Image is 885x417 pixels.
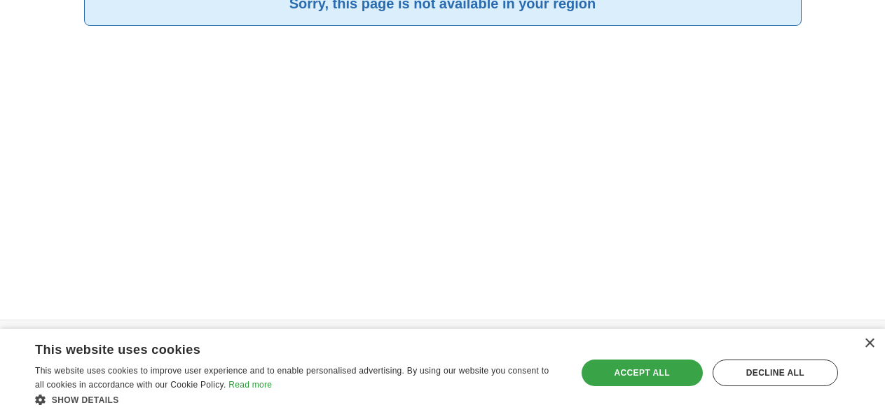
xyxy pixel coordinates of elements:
[617,320,790,360] h4: Country selection
[35,392,560,406] div: Show details
[713,360,838,386] div: Decline all
[52,395,119,405] span: Show details
[864,339,874,349] div: Close
[35,337,525,358] div: This website uses cookies
[582,360,703,386] div: Accept all
[35,366,549,390] span: This website uses cookies to improve user experience and to enable personalised advertising. By u...
[228,380,272,390] a: Read more, opens a new window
